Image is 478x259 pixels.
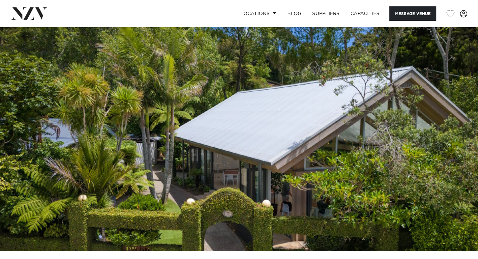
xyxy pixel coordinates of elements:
a: Capacities [345,6,385,21]
a: BLOG [282,6,307,21]
img: nzv-logo.png [11,7,47,19]
a: Locations [235,6,282,21]
button: Message Venue [389,6,436,21]
a: SUPPLIERS [307,6,345,21]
